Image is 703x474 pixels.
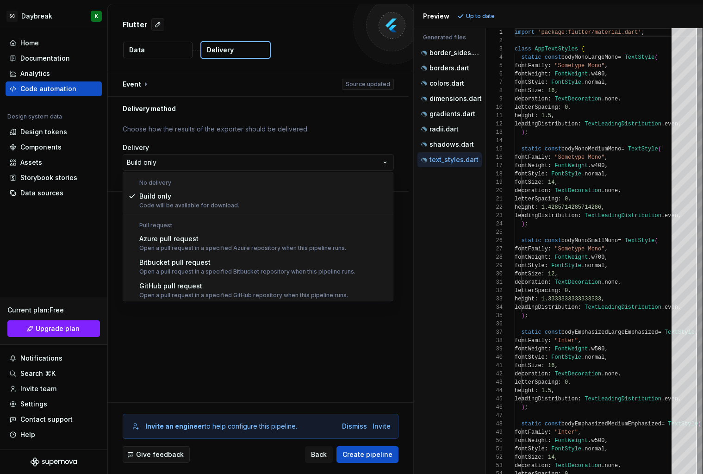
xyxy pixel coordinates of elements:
div: No delivery [124,179,392,187]
div: Open a pull request in a specified Bitbucket repository when this pipeline runs. [139,268,355,275]
span: Azure pull request [139,235,199,243]
div: Open a pull request in a specified GitHub repository when this pipeline runs. [139,292,348,299]
span: Bitbucket pull request [139,258,211,266]
span: Build only [139,192,171,200]
div: Pull request [124,222,392,229]
div: Code will be available for download. [139,202,239,209]
span: GitHub pull request [139,282,202,290]
div: Open a pull request in a specified Azure repository when this pipeline runs. [139,244,346,252]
